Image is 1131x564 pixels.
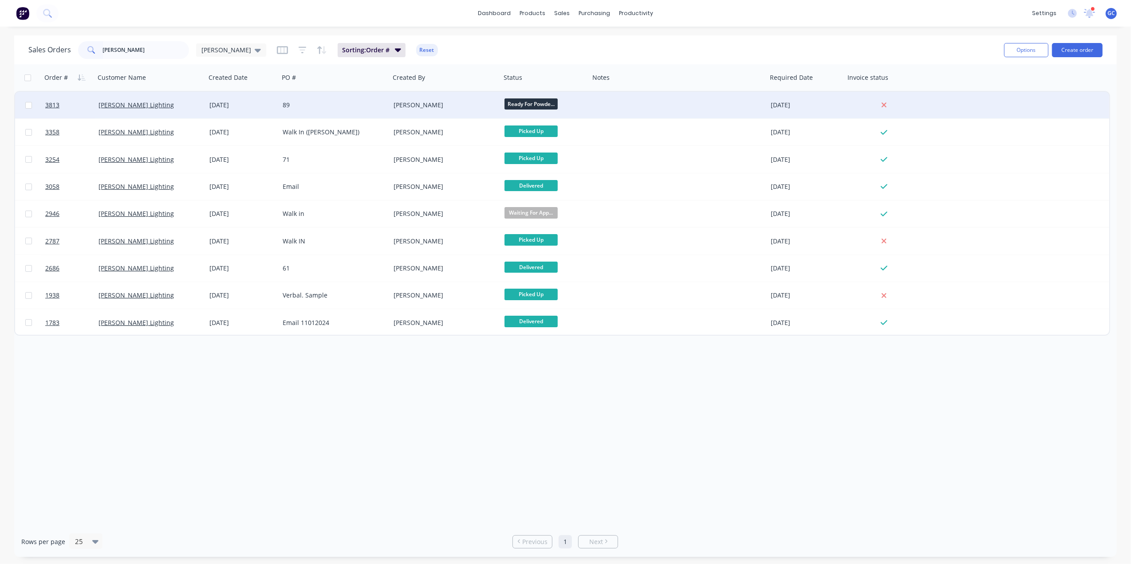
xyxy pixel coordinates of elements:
span: 3058 [45,182,59,191]
a: 1783 [45,309,99,336]
a: 2787 [45,228,99,255]
div: [DATE] [771,237,841,246]
span: Picked Up [504,234,558,245]
div: [PERSON_NAME] [394,237,492,246]
span: 1783 [45,318,59,327]
div: [DATE] [771,291,841,300]
span: 2787 [45,237,59,246]
span: Rows per page [21,537,65,546]
button: Reset [416,44,438,56]
div: Created By [393,73,425,82]
a: Page 1 is your current page [559,535,572,548]
span: Delivered [504,316,558,327]
a: 2686 [45,255,99,282]
div: [DATE] [209,101,276,110]
img: Factory [16,7,29,20]
div: Required Date [770,73,813,82]
div: Created Date [209,73,248,82]
div: sales [550,7,574,20]
div: [DATE] [209,209,276,218]
div: Invoice status [847,73,888,82]
div: [PERSON_NAME] [394,209,492,218]
span: 3254 [45,155,59,164]
div: Verbal. Sample [283,291,381,300]
div: productivity [615,7,658,20]
button: Create order [1052,43,1103,57]
div: Order # [44,73,68,82]
div: 61 [283,264,381,273]
div: [PERSON_NAME] [394,264,492,273]
span: Picked Up [504,125,558,137]
div: [DATE] [209,237,276,246]
div: [DATE] [209,155,276,164]
div: Email 11012024 [283,318,381,327]
a: 3358 [45,119,99,145]
span: Next [589,537,603,546]
div: purchasing [574,7,615,20]
span: Picked Up [504,289,558,300]
a: 2946 [45,200,99,227]
span: GC [1107,9,1115,17]
div: [PERSON_NAME] [394,182,492,191]
div: [DATE] [771,318,841,327]
div: [DATE] [771,182,841,191]
button: Options [1004,43,1048,57]
span: 1938 [45,291,59,300]
span: Previous [522,537,548,546]
a: Previous page [513,537,552,546]
h1: Sales Orders [28,46,71,54]
div: [PERSON_NAME] [394,318,492,327]
a: [PERSON_NAME] Lighting [99,209,174,218]
div: Customer Name [98,73,146,82]
div: products [515,7,550,20]
a: [PERSON_NAME] Lighting [99,264,174,272]
div: [DATE] [771,128,841,137]
div: [DATE] [209,318,276,327]
div: [DATE] [209,264,276,273]
button: Sorting:Order # [338,43,406,57]
div: Walk IN [283,237,381,246]
div: [PERSON_NAME] [394,291,492,300]
div: settings [1028,7,1061,20]
input: Search... [103,41,189,59]
a: [PERSON_NAME] Lighting [99,101,174,109]
div: [PERSON_NAME] [394,155,492,164]
a: Next page [579,537,618,546]
span: Sorting: Order # [342,46,390,55]
div: [DATE] [209,182,276,191]
span: Delivered [504,180,558,191]
a: [PERSON_NAME] Lighting [99,182,174,191]
div: [DATE] [209,291,276,300]
span: 2686 [45,264,59,273]
div: [DATE] [771,264,841,273]
span: Waiting For App... [504,207,558,218]
a: 3058 [45,173,99,200]
div: [PERSON_NAME] [394,101,492,110]
a: dashboard [473,7,515,20]
a: 3254 [45,146,99,173]
div: Walk In ([PERSON_NAME]) [283,128,381,137]
div: Status [504,73,522,82]
a: 1938 [45,282,99,309]
a: [PERSON_NAME] Lighting [99,237,174,245]
div: Email [283,182,381,191]
span: Ready For Powde... [504,98,558,110]
div: [DATE] [771,155,841,164]
a: [PERSON_NAME] Lighting [99,155,174,164]
div: [DATE] [771,101,841,110]
span: Delivered [504,262,558,273]
ul: Pagination [509,535,622,548]
span: 3813 [45,101,59,110]
div: 71 [283,155,381,164]
span: [PERSON_NAME] [201,45,251,55]
a: [PERSON_NAME] Lighting [99,318,174,327]
a: [PERSON_NAME] Lighting [99,291,174,299]
a: 3813 [45,92,99,118]
div: Notes [592,73,610,82]
a: [PERSON_NAME] Lighting [99,128,174,136]
div: Walk in [283,209,381,218]
div: [DATE] [771,209,841,218]
div: [DATE] [209,128,276,137]
span: Picked Up [504,153,558,164]
div: 89 [283,101,381,110]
